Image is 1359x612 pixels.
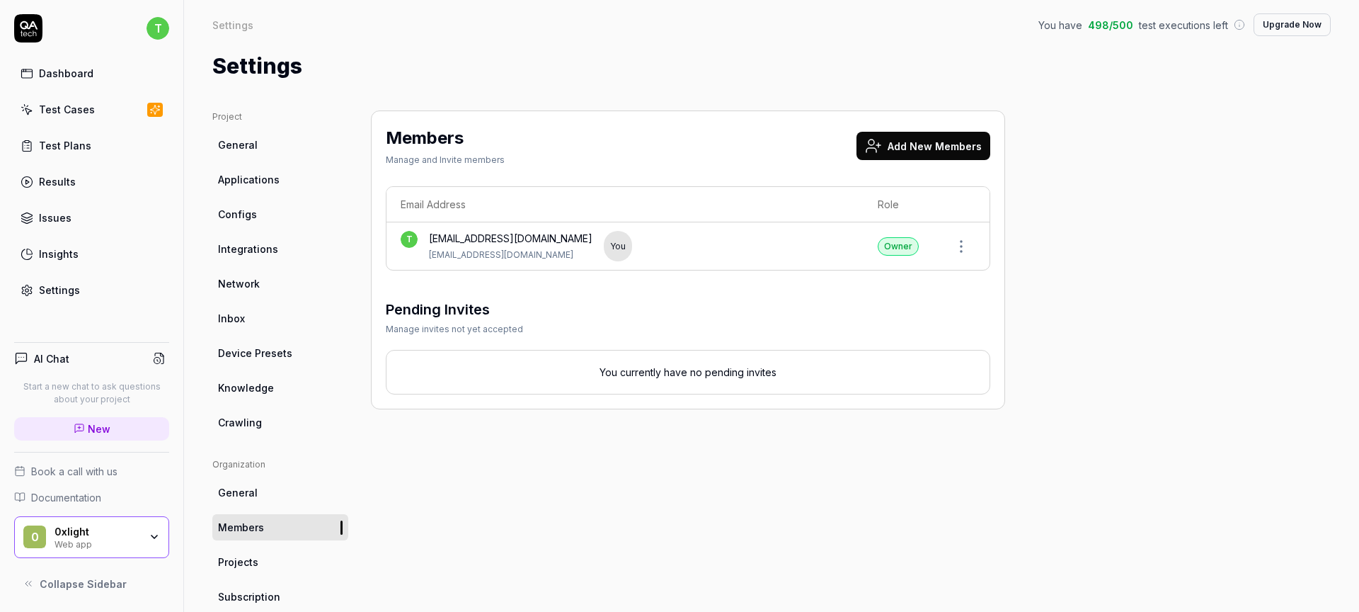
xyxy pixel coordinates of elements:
button: t [147,14,169,42]
span: t [147,17,169,40]
div: Owner [878,237,919,256]
span: Book a call with us [31,464,117,479]
span: You have [1038,18,1082,33]
span: Applications [218,172,280,187]
span: test executions left [1139,18,1228,33]
div: Project [212,110,348,123]
a: Dashboard [14,59,169,87]
span: General [218,137,258,152]
a: Book a call with us [14,464,169,479]
div: Web app [55,538,139,549]
div: Manage and Invite members [386,154,505,166]
h2: Members [386,125,464,151]
a: General [212,132,348,158]
p: Start a new chat to ask questions about your project [14,380,169,406]
th: Email Address [386,187,864,222]
div: Settings [212,18,253,32]
span: Integrations [218,242,278,256]
div: Organization [212,458,348,471]
button: Add New Members [856,132,990,160]
span: 0 [23,526,46,548]
span: Device Presets [218,346,292,361]
span: Members [218,520,264,535]
div: Insights [39,246,79,261]
span: t [401,231,418,248]
a: Results [14,168,169,195]
span: Network [218,276,260,291]
div: You [604,231,632,261]
div: [EMAIL_ADDRESS][DOMAIN_NAME] [429,231,592,246]
div: Issues [39,210,71,225]
a: Issues [14,204,169,232]
div: Manage invites not yet accepted [386,323,523,336]
a: Subscription [212,584,348,610]
a: Knowledge [212,375,348,401]
a: Documentation [14,490,169,505]
a: General [212,480,348,506]
span: New [88,421,110,436]
span: Configs [218,207,257,222]
div: Test Cases [39,102,95,117]
button: Upgrade Now [1254,13,1331,36]
div: 0xlight [55,526,139,538]
span: Knowledge [218,380,274,395]
a: Configs [212,201,348,227]
a: Insights [14,240,169,268]
a: Test Plans [14,132,169,159]
div: Settings [39,283,80,297]
a: New [14,417,169,441]
button: Collapse Sidebar [14,569,169,598]
span: Documentation [31,490,101,505]
a: Applications [212,166,348,193]
span: Subscription [218,589,280,604]
div: Results [39,174,76,189]
a: Test Cases [14,96,169,123]
h4: AI Chat [34,351,69,366]
h1: Settings [212,50,302,82]
span: 498 / 500 [1088,18,1133,33]
button: 00xlightWeb app [14,516,169,559]
h3: Pending Invites [386,299,523,320]
span: Collapse Sidebar [40,577,127,591]
a: Members [212,514,348,540]
button: Open members actions menu [947,232,975,261]
span: General [218,485,258,500]
span: Projects [218,555,258,569]
a: Settings [14,276,169,304]
div: [EMAIL_ADDRESS][DOMAIN_NAME] [429,249,592,261]
a: Network [212,271,348,297]
span: Crawling [218,415,262,430]
a: Integrations [212,236,348,262]
a: Device Presets [212,340,348,366]
a: Crawling [212,409,348,436]
th: Role [864,187,933,222]
div: Test Plans [39,138,91,153]
span: Inbox [218,311,245,326]
p: You currently have no pending invites [401,365,975,380]
div: Dashboard [39,66,93,81]
a: Projects [212,549,348,575]
a: Inbox [212,305,348,331]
